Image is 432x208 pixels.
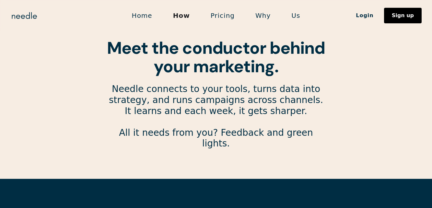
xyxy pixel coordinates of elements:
a: Us [281,9,310,22]
a: How [163,9,200,22]
div: Sign up [392,13,414,18]
a: Why [245,9,281,22]
a: Home [122,9,163,22]
p: Needle connects to your tools, turns data into strategy, and runs campaigns across channels. It l... [106,84,326,160]
a: Pricing [200,9,245,22]
strong: Meet the conductor behind your marketing. [107,37,325,77]
a: Login [345,10,384,21]
a: Sign up [384,8,422,23]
